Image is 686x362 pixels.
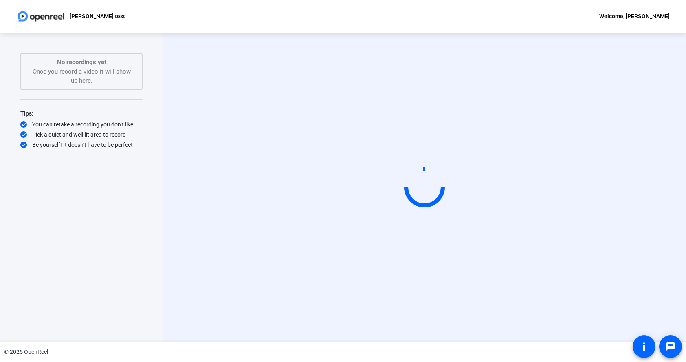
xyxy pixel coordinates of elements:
[639,342,649,351] mat-icon: accessibility
[20,141,143,149] div: Be yourself! It doesn’t have to be perfect
[599,11,670,21] div: Welcome, [PERSON_NAME]
[20,109,143,118] div: Tips:
[20,120,143,129] div: You can retake a recording you don’t like
[4,348,48,356] div: © 2025 OpenReel
[29,58,134,85] div: Once you record a video it will show up here.
[70,11,125,21] p: [PERSON_NAME] test
[666,342,675,351] mat-icon: message
[16,8,66,24] img: OpenReel logo
[20,131,143,139] div: Pick a quiet and well-lit area to record
[29,58,134,67] p: No recordings yet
